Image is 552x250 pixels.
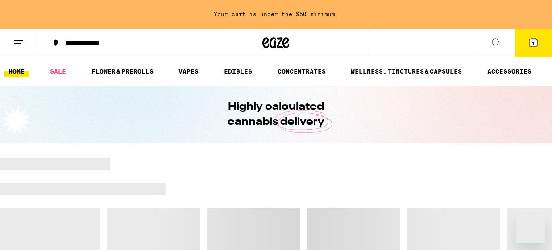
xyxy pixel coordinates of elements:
a: VAPES [174,66,203,77]
a: HOME [4,66,29,77]
iframe: Button to launch messaging window [516,214,545,243]
a: FLOWER & PREROLLS [87,66,158,77]
a: CONCENTRATES [273,66,330,77]
span: 1 [532,41,535,46]
a: EDIBLES [220,66,257,77]
h1: Highly calculated cannabis delivery [203,99,350,130]
a: ACCESSORIES [483,66,536,77]
button: 1 [515,29,552,57]
a: SALE [46,66,71,77]
a: WELLNESS, TINCTURES & CAPSULES [346,66,466,77]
